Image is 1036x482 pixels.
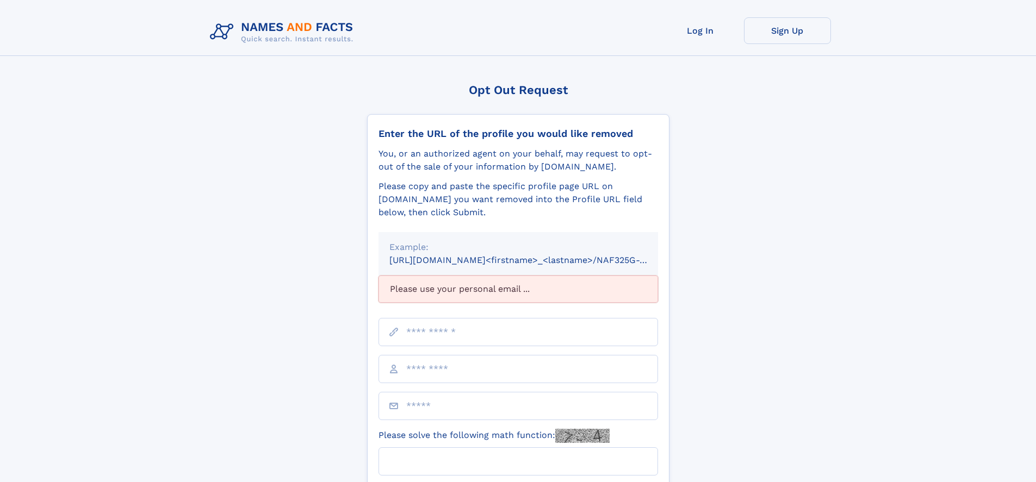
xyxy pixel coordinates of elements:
small: [URL][DOMAIN_NAME]<firstname>_<lastname>/NAF325G-xxxxxxxx [389,255,679,265]
div: Example: [389,241,647,254]
label: Please solve the following math function: [379,429,610,443]
a: Sign Up [744,17,831,44]
div: Enter the URL of the profile you would like removed [379,128,658,140]
img: Logo Names and Facts [206,17,362,47]
div: You, or an authorized agent on your behalf, may request to opt-out of the sale of your informatio... [379,147,658,173]
div: Opt Out Request [367,83,669,97]
div: Please copy and paste the specific profile page URL on [DOMAIN_NAME] you want removed into the Pr... [379,180,658,219]
a: Log In [657,17,744,44]
div: Please use your personal email ... [379,276,658,303]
